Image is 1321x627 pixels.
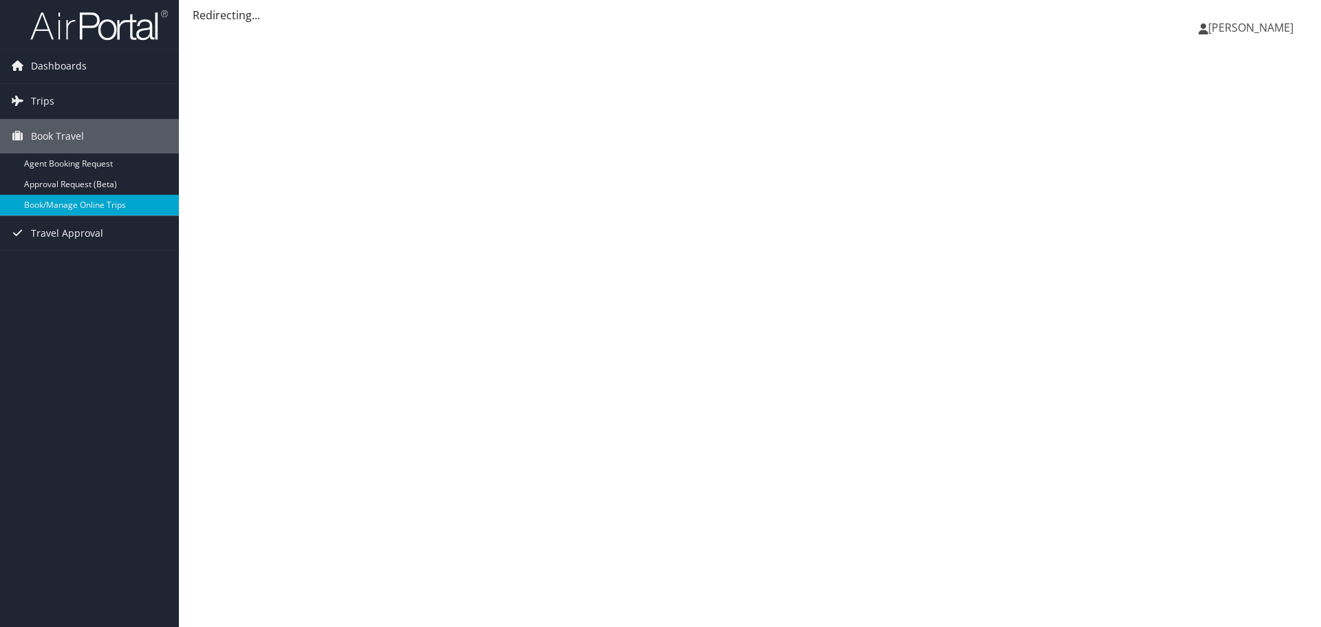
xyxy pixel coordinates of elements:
[31,119,84,153] span: Book Travel
[1199,7,1307,48] a: [PERSON_NAME]
[30,9,168,41] img: airportal-logo.png
[193,7,1307,23] div: Redirecting...
[31,49,87,83] span: Dashboards
[31,84,54,118] span: Trips
[31,216,103,251] span: Travel Approval
[1208,20,1293,35] span: [PERSON_NAME]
